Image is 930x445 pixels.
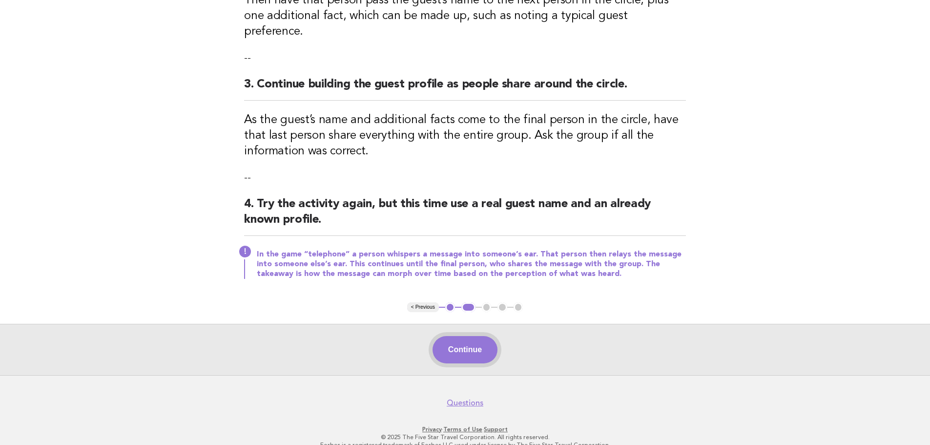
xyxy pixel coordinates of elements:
[244,51,686,65] p: --
[257,250,686,279] p: In the game “telephone” a person whispers a message into someone’s ear. That person then relays t...
[461,302,475,312] button: 2
[166,433,764,441] p: © 2025 The Five Star Travel Corporation. All rights reserved.
[244,171,686,185] p: --
[244,77,686,101] h2: 3. Continue building the guest profile as people share around the circle.
[244,112,686,159] h3: As the guest’s name and additional facts come to the final person in the circle, have that last p...
[484,426,508,433] a: Support
[445,302,455,312] button: 1
[407,302,439,312] button: < Previous
[443,426,482,433] a: Terms of Use
[447,398,483,408] a: Questions
[244,196,686,236] h2: 4. Try the activity again, but this time use a real guest name and an already known profile.
[433,336,497,363] button: Continue
[166,425,764,433] p: · ·
[422,426,442,433] a: Privacy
